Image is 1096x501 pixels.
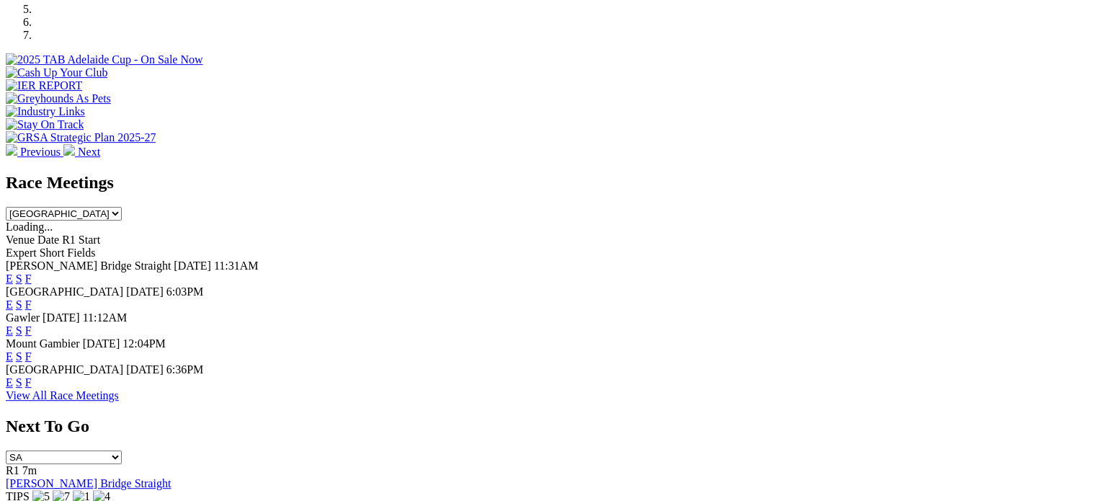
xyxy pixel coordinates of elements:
img: GRSA Strategic Plan 2025-27 [6,131,156,144]
a: S [16,350,22,363]
a: F [25,350,32,363]
span: 12:04PM [122,337,166,350]
span: 6:03PM [166,285,204,298]
a: S [16,272,22,285]
span: R1 [6,464,19,476]
a: E [6,350,13,363]
span: Mount Gambier [6,337,80,350]
span: Expert [6,247,37,259]
span: Venue [6,234,35,246]
a: Previous [6,146,63,158]
a: View All Race Meetings [6,389,119,402]
span: 7m [22,464,37,476]
span: [GEOGRAPHIC_DATA] [6,363,123,376]
a: S [16,376,22,389]
span: [DATE] [174,260,211,272]
span: 6:36PM [166,363,204,376]
a: E [6,272,13,285]
a: E [6,298,13,311]
span: [DATE] [126,285,164,298]
h2: Race Meetings [6,173,1090,192]
img: chevron-right-pager-white.svg [63,144,75,156]
a: S [16,298,22,311]
span: Fields [67,247,95,259]
a: F [25,376,32,389]
span: [DATE] [43,311,80,324]
img: Stay On Track [6,118,84,131]
img: Cash Up Your Club [6,66,107,79]
span: R1 Start [62,234,100,246]
img: chevron-left-pager-white.svg [6,144,17,156]
h2: Next To Go [6,417,1090,436]
a: [PERSON_NAME] Bridge Straight [6,477,171,489]
span: Previous [20,146,61,158]
span: Date [37,234,59,246]
img: IER REPORT [6,79,82,92]
span: [DATE] [83,337,120,350]
span: [DATE] [126,363,164,376]
span: Next [78,146,100,158]
a: Next [63,146,100,158]
img: Industry Links [6,105,85,118]
span: [GEOGRAPHIC_DATA] [6,285,123,298]
a: F [25,272,32,285]
img: Greyhounds As Pets [6,92,111,105]
a: E [6,376,13,389]
a: E [6,324,13,337]
img: 2025 TAB Adelaide Cup - On Sale Now [6,53,203,66]
a: F [25,298,32,311]
a: S [16,324,22,337]
span: Short [40,247,65,259]
a: F [25,324,32,337]
span: Gawler [6,311,40,324]
span: 11:12AM [83,311,128,324]
span: Loading... [6,221,53,233]
span: 11:31AM [214,260,259,272]
span: [PERSON_NAME] Bridge Straight [6,260,171,272]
